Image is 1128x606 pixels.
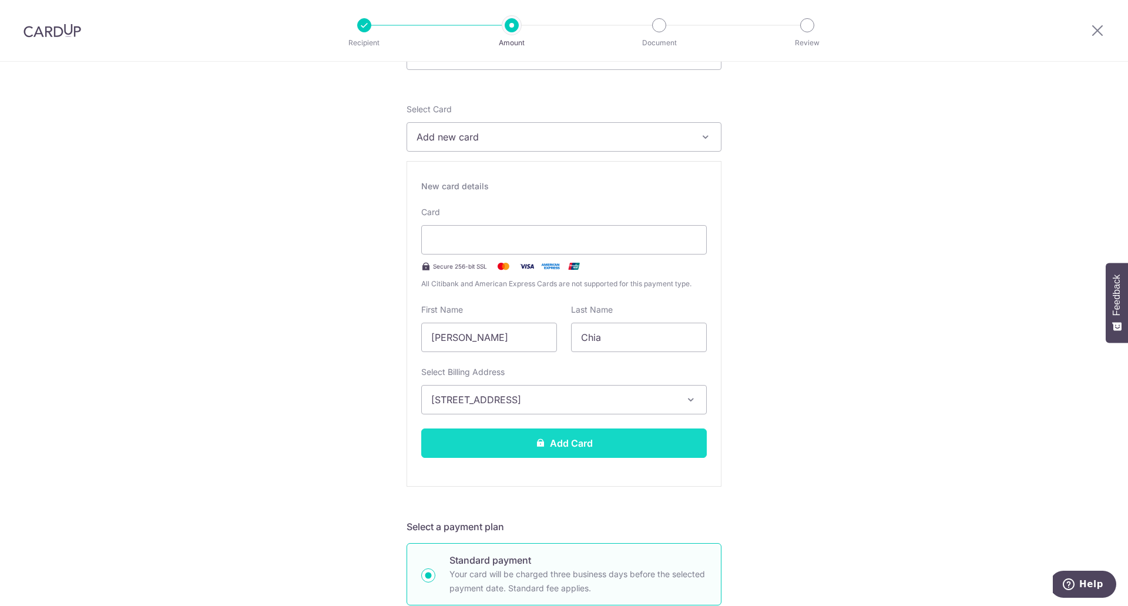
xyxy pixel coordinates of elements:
p: Review [764,37,851,49]
button: [STREET_ADDRESS] [421,385,707,414]
span: [STREET_ADDRESS] [431,393,676,407]
span: Feedback [1112,274,1122,316]
button: Feedback - Show survey [1106,263,1128,343]
img: .alt.amex [539,259,562,273]
img: CardUp [23,24,81,38]
img: .alt.unionpay [562,259,586,273]
span: Add new card [417,130,690,144]
span: translation missing: en.payables.payment_networks.credit_card.summary.labels.select_card [407,104,452,114]
iframe: Secure card payment input frame [431,233,697,247]
img: Visa [515,259,539,273]
label: First Name [421,304,463,316]
button: Add Card [421,428,707,458]
p: Your card will be charged three business days before the selected payment date. Standard fee appl... [449,567,707,595]
h5: Select a payment plan [407,520,721,534]
img: Mastercard [492,259,515,273]
iframe: Opens a widget where you can find more information [1053,571,1116,600]
span: All Citibank and American Express Cards are not supported for this payment type. [421,278,707,290]
p: Amount [468,37,555,49]
input: Cardholder Last Name [571,323,707,352]
button: Add new card [407,122,721,152]
label: Card [421,206,440,218]
input: Cardholder First Name [421,323,557,352]
label: Select Billing Address [421,366,505,378]
p: Recipient [321,37,408,49]
p: Standard payment [449,553,707,567]
div: New card details [421,180,707,192]
label: Last Name [571,304,613,316]
p: Document [616,37,703,49]
span: Secure 256-bit SSL [433,262,487,271]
